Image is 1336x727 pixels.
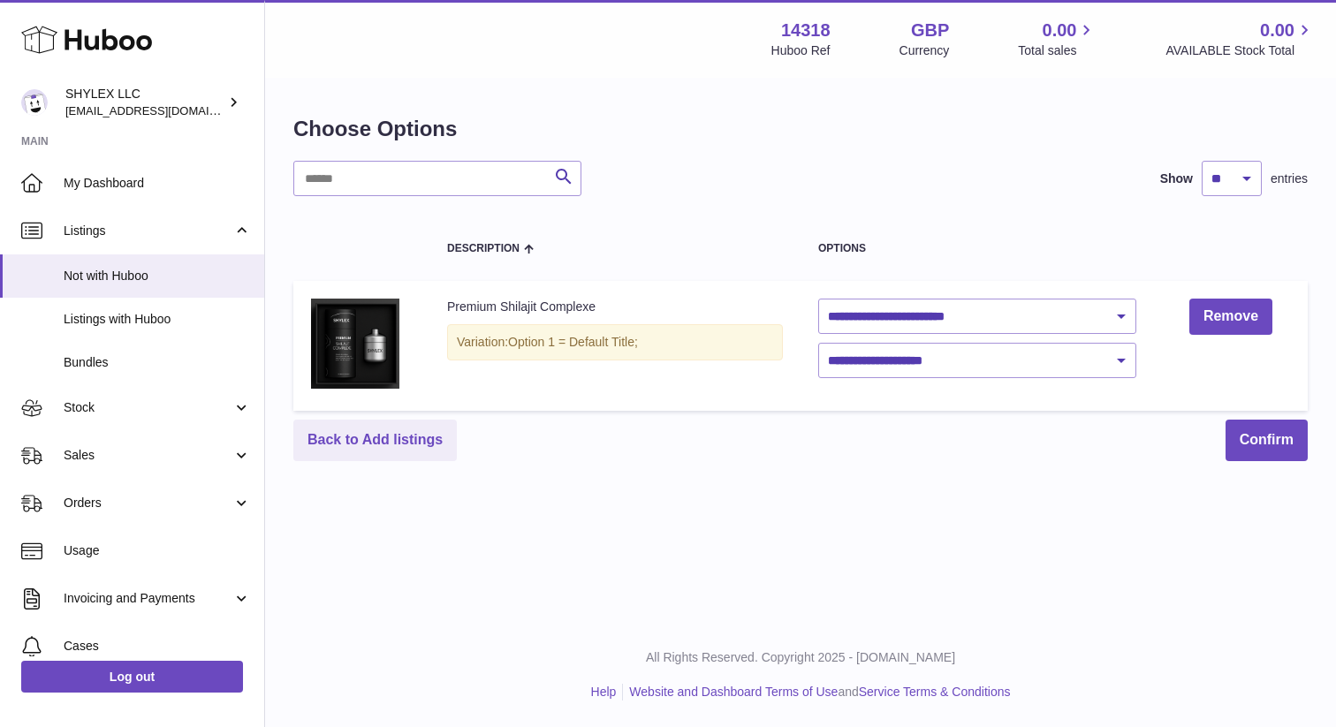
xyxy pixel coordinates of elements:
[911,19,949,42] strong: GBP
[64,495,232,511] span: Orders
[508,335,638,349] span: Option 1 = Default Title;
[311,299,399,389] img: Captured_ecran2025-06-21a15.41.41.png
[1043,19,1077,42] span: 0.00
[65,86,224,119] div: SHYLEX LLC
[1271,170,1308,187] span: entries
[64,638,251,655] span: Cases
[1189,299,1272,335] a: Remove
[447,324,783,360] div: Variation:
[65,103,260,117] span: [EMAIL_ADDRESS][DOMAIN_NAME]
[293,115,1308,143] h1: Choose Options
[64,542,251,559] span: Usage
[1165,42,1315,59] span: AVAILABLE Stock Total
[293,420,457,461] a: Back to Add listings
[781,19,831,42] strong: 14318
[1165,19,1315,59] a: 0.00 AVAILABLE Stock Total
[64,268,251,284] span: Not with Huboo
[64,399,232,416] span: Stock
[1160,170,1193,187] label: Show
[447,243,520,254] span: Description
[629,685,838,699] a: Website and Dashboard Terms of Use
[1226,420,1308,461] button: Confirm
[64,223,232,239] span: Listings
[447,299,783,315] div: Premium Shilajit Complexe
[64,175,251,192] span: My Dashboard
[64,447,232,464] span: Sales
[771,42,831,59] div: Huboo Ref
[21,89,48,116] img: partenariats@shylex.fr
[900,42,950,59] div: Currency
[64,354,251,371] span: Bundles
[1018,42,1097,59] span: Total sales
[64,311,251,328] span: Listings with Huboo
[64,590,232,607] span: Invoicing and Payments
[591,685,617,699] a: Help
[859,685,1011,699] a: Service Terms & Conditions
[1018,19,1097,59] a: 0.00 Total sales
[623,684,1010,700] li: and
[279,649,1322,666] p: All Rights Reserved. Copyright 2025 - [DOMAIN_NAME]
[1260,19,1294,42] span: 0.00
[818,243,1136,254] div: Options
[21,661,243,693] a: Log out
